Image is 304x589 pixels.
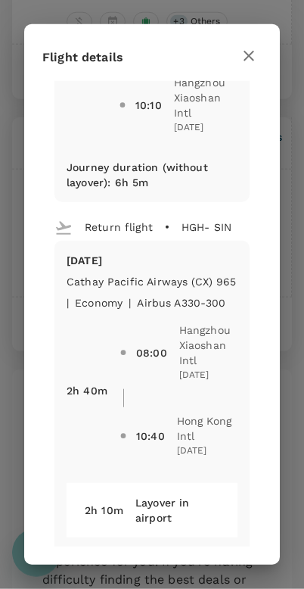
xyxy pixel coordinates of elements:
[136,429,165,444] div: 10:40
[136,345,167,360] div: 08:00
[177,444,237,459] span: [DATE]
[174,120,237,136] span: [DATE]
[181,220,231,235] p: HGH - SIN
[67,274,237,289] p: Cathay Pacific Airways (CX) 965
[179,323,237,368] span: Hangzhou Xiaoshan Intl
[135,98,162,113] div: 10:10
[67,160,237,190] p: Journey duration (without layover) : 6h 5m
[67,383,107,398] p: 2h 40m
[135,497,190,524] span: Layover in airport
[137,295,225,310] p: Airbus A330-300
[174,75,237,120] span: Hangzhou Xiaoshan Intl
[85,504,123,516] span: 2h 10m
[179,368,237,383] span: [DATE]
[85,220,153,235] p: Return flight
[67,297,69,309] span: |
[42,50,123,64] span: Flight details
[75,295,123,310] p: economy
[177,413,237,444] span: Hong Kong Intl
[129,297,131,309] span: |
[67,253,237,268] p: [DATE]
